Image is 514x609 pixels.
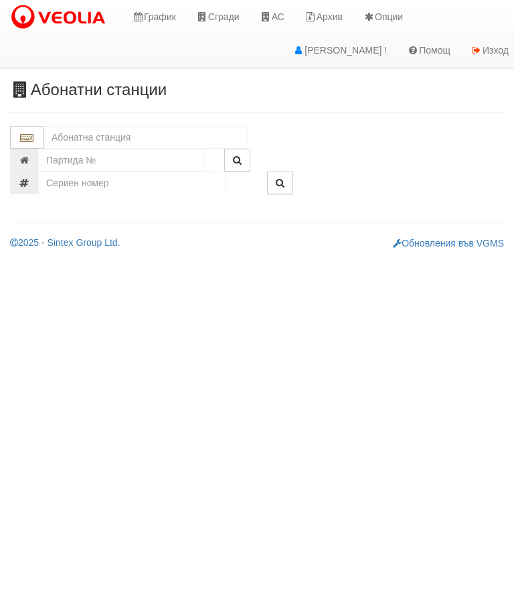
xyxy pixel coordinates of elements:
input: Партида № [38,149,204,172]
a: [PERSON_NAME] ! [282,33,397,67]
a: Обновления във VGMS [393,238,504,249]
input: Абонатна станция [44,126,247,149]
h3: Абонатни станции [10,81,504,98]
a: Помощ [397,33,460,67]
input: Сериен номер [38,172,226,194]
a: 2025 - Sintex Group Ltd. [10,237,120,248]
img: VeoliaLogo.png [10,3,112,31]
